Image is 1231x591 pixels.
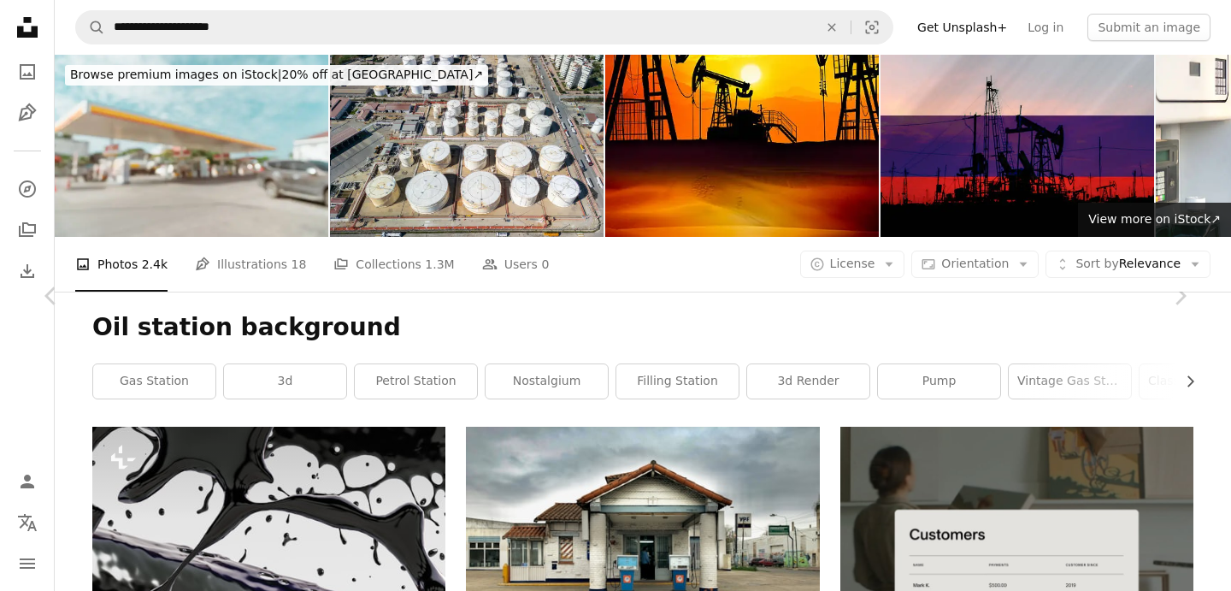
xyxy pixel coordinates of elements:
[55,55,328,237] img: Blur Gas station with bkue sky background.
[333,237,454,292] a: Collections 1.3M
[466,518,819,534] a: white and brown wooden house under white clouds during daytime
[76,11,105,44] button: Search Unsplash
[10,505,44,540] button: Language
[55,55,498,96] a: Browse premium images on iStock|20% off at [GEOGRAPHIC_DATA]↗
[1075,256,1181,273] span: Relevance
[10,55,44,89] a: Photos
[616,364,739,399] a: filling station
[605,55,879,237] img: Sunset over drilling rig petroleum pump in the desert
[800,251,905,278] button: License
[1128,214,1231,378] a: Next
[907,14,1017,41] a: Get Unsplash+
[195,237,306,292] a: Illustrations 18
[1175,364,1193,399] button: scroll list to the right
[747,364,869,399] a: 3d render
[911,251,1039,278] button: Orientation
[1078,203,1231,237] a: View more on iStock↗
[1017,14,1074,41] a: Log in
[93,364,215,399] a: gas station
[813,11,851,44] button: Clear
[941,257,1009,270] span: Orientation
[292,255,307,274] span: 18
[425,255,454,274] span: 1.3M
[355,364,477,399] a: petrol station
[1009,364,1131,399] a: vintage gas station
[70,68,281,81] span: Browse premium images on iStock |
[330,55,604,237] img: Aerial view of oil and gas industry
[1075,257,1118,270] span: Sort by
[10,172,44,206] a: Explore
[75,10,893,44] form: Find visuals sitewide
[1087,14,1210,41] button: Submit an image
[10,547,44,581] button: Menu
[541,255,549,274] span: 0
[878,364,1000,399] a: pump
[881,55,1154,237] img: Russian crude oil industry and oil fossil fuels embargo
[10,96,44,130] a: Illustrations
[851,11,892,44] button: Visual search
[830,257,875,270] span: License
[224,364,346,399] a: 3d
[10,464,44,499] a: Log in / Sign up
[1088,212,1221,226] span: View more on iStock ↗
[70,68,483,81] span: 20% off at [GEOGRAPHIC_DATA] ↗
[92,312,1193,343] h1: Oil station background
[482,237,550,292] a: Users 0
[1045,251,1210,278] button: Sort byRelevance
[486,364,608,399] a: nostalgium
